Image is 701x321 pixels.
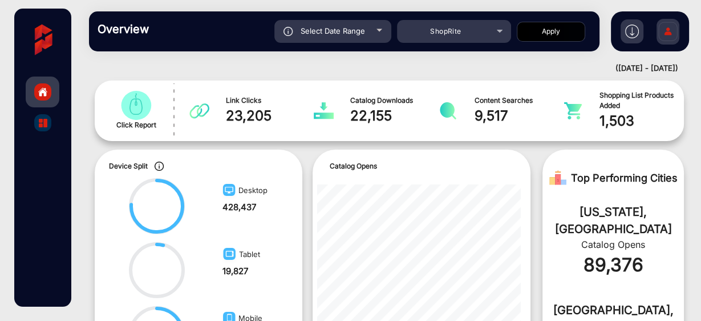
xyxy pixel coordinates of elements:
img: image [220,247,239,265]
div: ([DATE] - [DATE]) [78,63,678,74]
img: catalog [438,102,458,119]
img: Sign%20Up.svg [656,13,680,53]
span: 9,517 [475,106,558,126]
p: Catalog Opens [330,161,513,171]
div: 89,376 [554,251,672,279]
div: [US_STATE], [GEOGRAPHIC_DATA] [554,203,672,238]
div: Catalog Opens [554,238,672,251]
h3: Overview [98,22,257,36]
img: catalog [314,102,334,119]
img: h2download.svg [625,25,639,38]
span: Top Performing Cities [571,167,678,190]
span: 1,503 [599,111,683,131]
img: icon [283,27,293,36]
img: icon [155,162,164,171]
span: Select Date Range [301,26,365,35]
button: Apply [517,22,585,42]
span: Content Searches [475,95,558,106]
span: Shopping List Products Added [599,90,683,111]
img: catalog [118,91,154,120]
img: home [38,87,48,97]
span: Click Report [116,120,156,130]
img: catalog [563,102,583,119]
img: Rank image [549,169,566,186]
img: catalog [39,119,47,127]
strong: 428,437 [222,202,256,212]
span: Link Clicks [226,95,309,106]
span: Device Split [109,162,148,170]
span: 23,205 [226,106,309,126]
img: image [220,183,238,201]
strong: 19,827 [222,266,248,276]
span: 22,155 [350,106,433,126]
div: Tablet [220,244,268,265]
img: vmg-logo [23,20,62,59]
img: catalog [189,102,209,119]
span: ShopRite [430,27,461,35]
span: Catalog Downloads [350,95,433,106]
div: Desktop [220,180,268,201]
